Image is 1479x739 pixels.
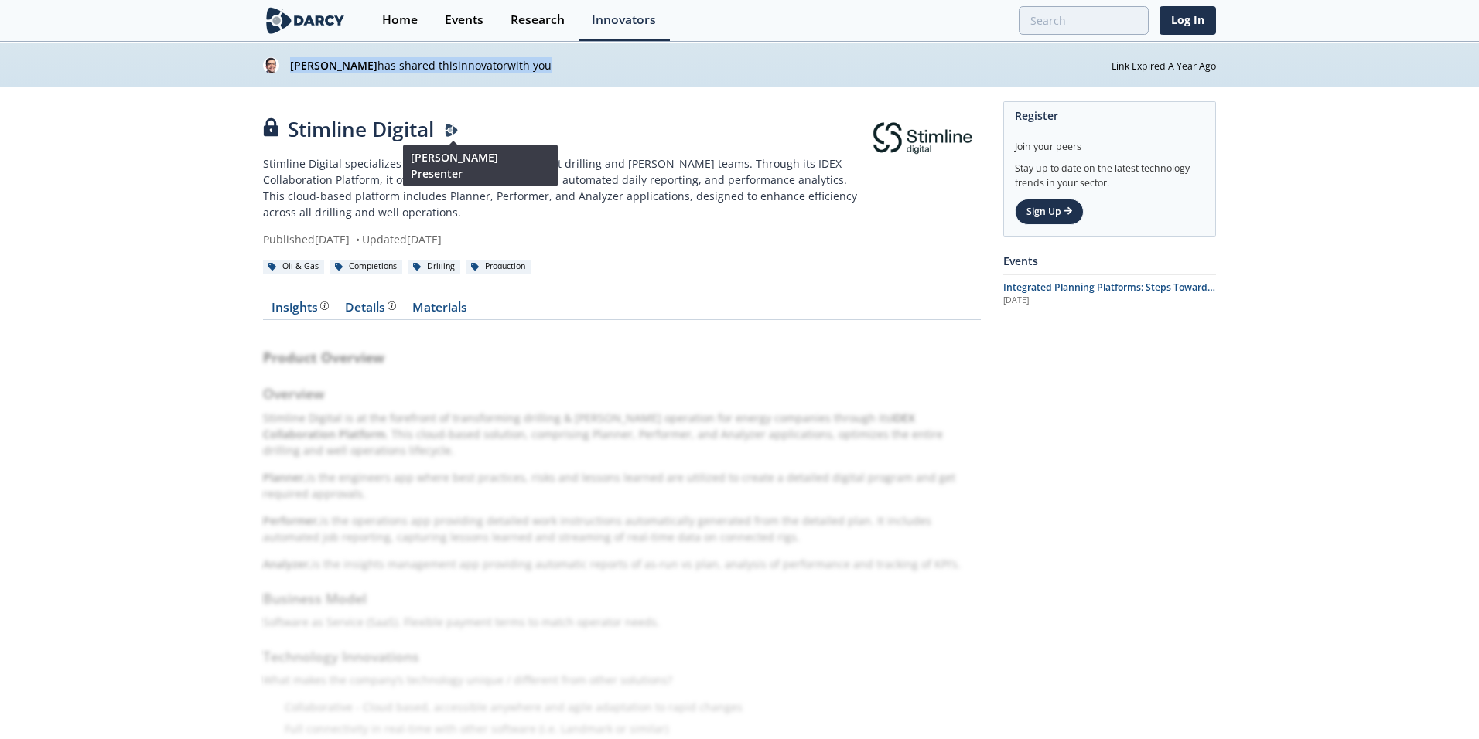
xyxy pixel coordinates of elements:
[408,260,460,274] div: Drilling
[445,14,483,26] div: Events
[290,58,377,73] strong: [PERSON_NAME]
[1003,281,1215,308] span: Integrated Planning Platforms: Steps Towards an Automated, Digital Future
[1160,6,1216,35] a: Log In
[1003,295,1216,307] div: [DATE]
[272,301,329,314] div: Insights
[330,260,402,274] div: Completions
[1112,56,1216,73] div: Link Expired A Year Ago
[511,14,565,26] div: Research
[445,124,459,138] img: Darcy Presenter
[336,301,404,320] a: Details
[1015,102,1204,129] div: Register
[263,301,336,320] a: Insights
[353,232,362,247] span: •
[1003,281,1216,307] a: Integrated Planning Platforms: Steps Towards an Automated, Digital Future [DATE]
[290,57,1112,73] p: has shared this innovator with you
[1019,6,1149,35] input: Advanced Search
[466,260,531,274] div: Production
[263,57,279,73] img: 44401130-f463-4f9c-a816-b31c67b6af04
[263,7,347,34] img: logo-wide.svg
[1015,199,1084,225] a: Sign Up
[1015,129,1204,154] div: Join your peers
[592,14,656,26] div: Innovators
[1003,247,1216,274] div: Events
[404,301,475,320] a: Materials
[382,14,418,26] div: Home
[263,155,863,220] p: Stimline Digital specializes in software solutions aimed at drilling and [PERSON_NAME] teams. Thr...
[263,114,863,145] div: Stimline Digital
[263,260,324,274] div: Oil & Gas
[1015,154,1204,190] div: Stay up to date on the latest technology trends in your sector.
[320,301,329,310] img: information.svg
[388,301,396,310] img: information.svg
[345,301,396,314] div: Details
[263,231,863,247] div: Published [DATE] Updated [DATE]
